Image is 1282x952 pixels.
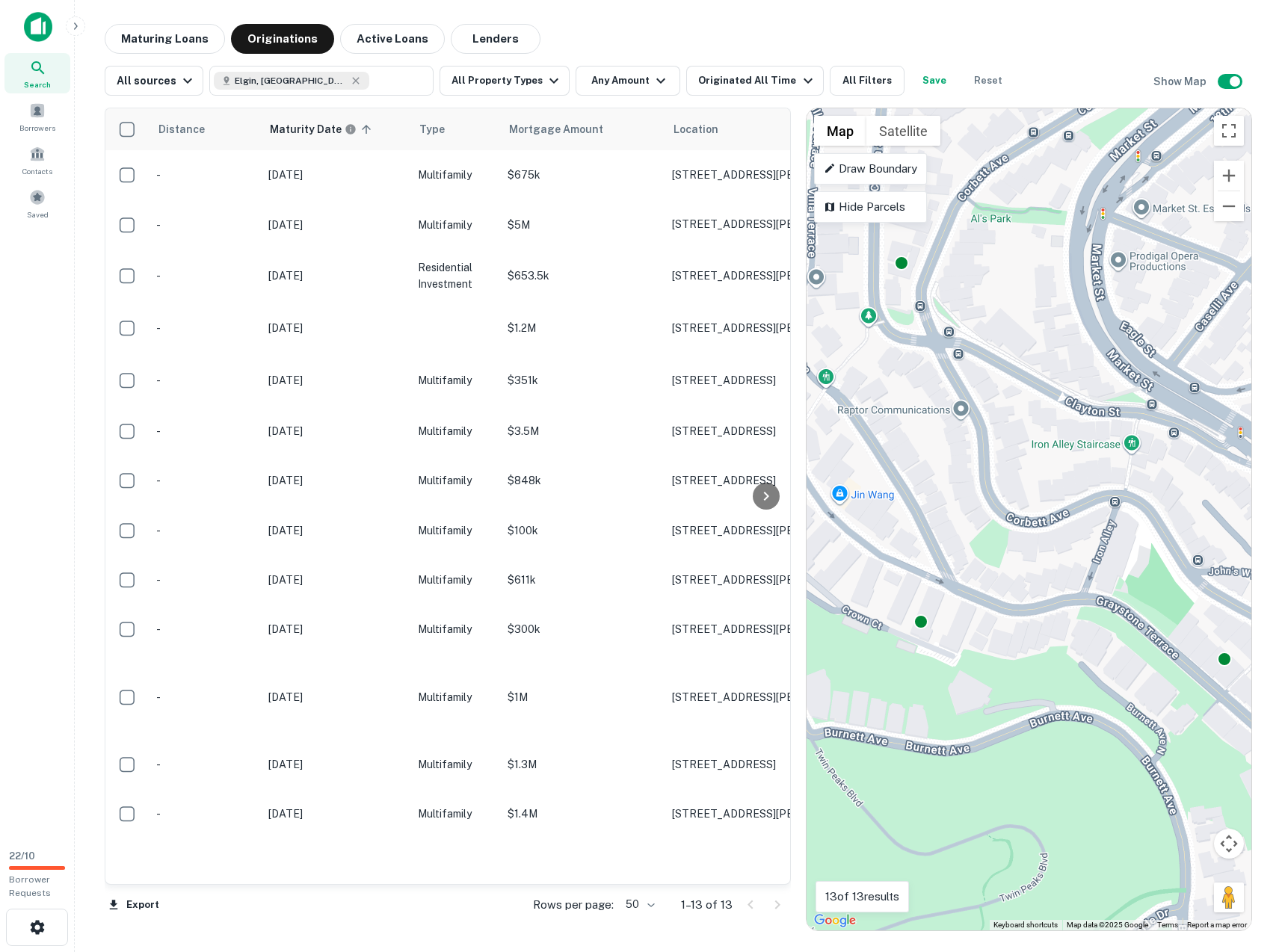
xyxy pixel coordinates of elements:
[410,108,500,150] th: Type
[418,167,493,183] p: Multifamily
[105,24,225,54] button: Maturing Loans
[1214,116,1244,146] button: Toggle fullscreen view
[268,268,403,284] p: [DATE]
[508,268,657,284] p: $653.5k
[1214,829,1244,859] button: Map camera controls
[576,66,680,96] button: Any Amount
[508,756,657,773] p: $1.3M
[156,621,253,637] p: -
[440,66,570,96] button: All Property Types
[672,622,866,636] p: [STREET_ADDRESS][PERSON_NAME]
[508,621,657,637] p: $300k
[418,259,493,292] p: Residential Investment
[4,96,70,137] a: Borrowers
[268,806,403,822] p: [DATE]
[508,320,657,336] p: $1.2M
[674,120,738,138] span: Location
[340,24,445,54] button: Active Loans
[620,894,657,915] div: 50
[418,423,493,439] p: Multifamily
[158,120,205,138] span: Distance
[418,522,493,539] p: Multifamily
[156,217,253,233] p: -
[681,896,733,914] p: 1–13 of 13
[24,78,51,90] span: Search
[418,217,493,233] p: Multifamily
[1214,191,1244,221] button: Zoom out
[508,217,657,233] p: $5M
[418,756,493,773] p: Multifamily
[1153,73,1209,90] h6: Show Map
[268,320,403,336] p: [DATE]
[268,689,403,705] p: [DATE]
[270,121,342,137] h6: Maturity Date
[665,108,874,150] th: Location
[508,689,657,705] p: $1M
[268,522,403,539] p: [DATE]
[672,269,866,282] p: [STREET_ADDRESS][PERSON_NAME]
[270,121,376,137] span: Maturity dates displayed may be estimated. Please contact the lender for the most accurate maturi...
[19,122,55,134] span: Borrowers
[508,572,657,588] p: $611k
[235,74,347,87] span: Elgin, [GEOGRAPHIC_DATA], [GEOGRAPHIC_DATA]
[672,690,866,704] p: [STREET_ADDRESS][PERSON_NAME]
[672,424,866,438] p: [STREET_ADDRESS]
[418,372,493,389] p: Multifamily
[508,372,657,389] p: $351k
[1157,921,1178,929] a: Terms
[156,167,253,183] p: -
[509,120,623,138] span: Mortgage Amount
[814,116,866,146] button: Show street map
[4,140,70,180] a: Contacts
[533,896,614,914] p: Rows per page:
[156,689,253,705] p: -
[672,474,866,487] p: [STREET_ADDRESS]
[508,522,657,539] p: $100k
[156,756,253,773] p: -
[508,472,657,489] p: $848k
[508,167,657,183] p: $675k
[156,806,253,822] p: -
[156,572,253,588] p: -
[964,66,1012,96] button: Reset
[807,108,1251,930] div: 0 0
[231,24,334,54] button: Originations
[268,472,403,489] p: [DATE]
[672,524,866,537] p: [STREET_ADDRESS][PERSON_NAME]
[672,573,866,587] p: [STREET_ADDRESS][PERSON_NAME]
[830,66,905,96] button: All Filters
[156,268,253,284] p: -
[24,12,52,42] img: capitalize-icon.png
[418,472,493,489] p: Multifamily
[268,217,403,233] p: [DATE]
[156,320,253,336] p: -
[261,108,410,150] th: Maturity dates displayed may be estimated. Please contact the lender for the most accurate maturi...
[268,621,403,637] p: [DATE]
[156,522,253,539] p: -
[810,911,860,930] a: Open this area in Google Maps (opens a new window)
[268,423,403,439] p: [DATE]
[105,66,203,96] button: All sources
[672,321,866,335] p: [STREET_ADDRESS][PERSON_NAME]
[4,183,70,223] a: Saved
[418,621,493,637] p: Multifamily
[268,756,403,773] p: [DATE]
[993,920,1058,930] button: Keyboard shortcuts
[508,423,657,439] p: $3.5M
[117,72,197,90] div: All sources
[910,66,958,96] button: Save your search to get updates of matches that match your search criteria.
[418,572,493,588] p: Multifamily
[698,72,816,90] div: Originated All Time
[105,894,163,916] button: Export
[418,806,493,822] p: Multifamily
[156,472,253,489] p: -
[508,806,657,822] p: $1.4M
[672,807,866,820] p: [STREET_ADDRESS][PERSON_NAME]
[686,66,823,96] button: Originated All Time
[866,116,940,146] button: Show satellite imagery
[268,372,403,389] p: [DATE]
[419,120,464,138] span: Type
